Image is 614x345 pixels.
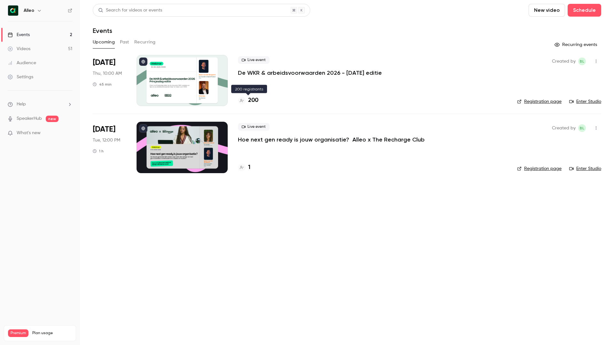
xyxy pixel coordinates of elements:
div: Audience [8,60,36,66]
div: Search for videos or events [98,7,162,14]
a: Registration page [517,165,562,172]
div: 1 h [93,149,104,154]
span: Live event [238,56,270,64]
div: 45 min [93,82,112,87]
button: Past [120,37,129,47]
span: Plan usage [32,331,72,336]
div: Oct 14 Tue, 12:00 PM (Europe/Amsterdam) [93,122,126,173]
a: 200 [238,96,258,105]
h1: Events [93,27,112,34]
span: Thu, 10:00 AM [93,70,122,77]
span: BL [580,57,584,65]
span: Premium [8,329,28,337]
span: Created by [552,124,576,132]
h4: 200 [248,96,258,105]
h4: 1 [248,163,250,172]
span: Help [17,101,26,108]
span: new [46,116,59,122]
div: Sep 18 Thu, 10:00 AM (Europe/Amsterdam) [93,55,126,106]
a: De WKR & arbeidsvoorwaarden 2026 - [DATE] editie [238,69,382,77]
a: Enter Studio [569,98,601,105]
a: Enter Studio [569,165,601,172]
button: New video [529,4,565,17]
span: BL [580,124,584,132]
span: Live event [238,123,270,131]
button: Schedule [568,4,601,17]
a: SpeakerHub [17,115,42,122]
span: [DATE] [93,124,115,134]
span: Bernice Lohr [578,124,586,132]
button: Upcoming [93,37,115,47]
div: Events [8,32,30,38]
span: Created by [552,57,576,65]
iframe: Noticeable Trigger [65,130,72,136]
li: help-dropdown-opener [8,101,72,108]
button: Recurring events [552,40,601,50]
h6: Alleo [24,7,34,14]
span: [DATE] [93,57,115,68]
a: Hoe next gen ready is jouw organisatie? Alleo x The Recharge Club [238,136,425,143]
span: What's new [17,130,41,136]
span: Tue, 12:00 PM [93,137,120,143]
div: Settings [8,74,33,80]
button: Recurring [134,37,156,47]
img: Alleo [8,5,18,16]
a: Registration page [517,98,562,105]
a: 1 [238,163,250,172]
div: Videos [8,46,30,52]
span: Bernice Lohr [578,57,586,65]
